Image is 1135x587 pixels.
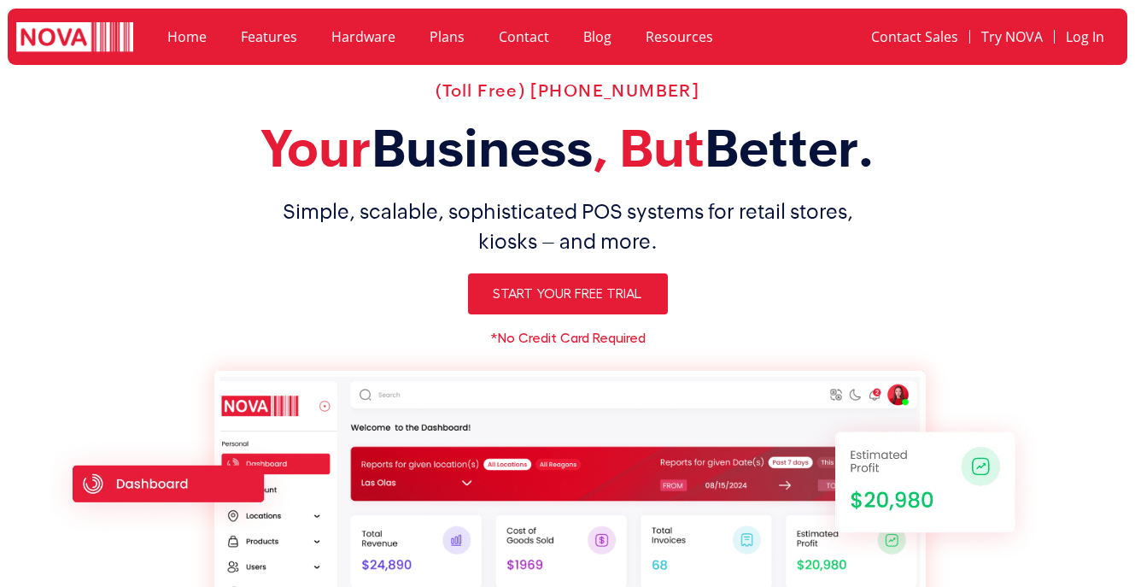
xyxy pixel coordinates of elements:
a: Features [224,17,314,56]
nav: Menu [797,17,1115,56]
a: Hardware [314,17,412,56]
a: Resources [629,17,730,56]
img: logo white [16,22,133,55]
a: Start Your Free Trial [468,273,668,314]
span: Start Your Free Trial [494,287,642,301]
a: Try NOVA [970,17,1054,56]
a: Log In [1055,17,1115,56]
a: Blog [566,17,629,56]
h2: (Toll Free) [PHONE_NUMBER] [38,80,1098,101]
nav: Menu [150,17,778,56]
span: Business [372,119,593,178]
h1: Simple, scalable, sophisticated POS systems for retail stores, kiosks – and more. [38,197,1098,256]
span: Better. [705,119,875,178]
a: Plans [412,17,482,56]
a: Contact Sales [860,17,969,56]
h2: Your , But [38,118,1098,179]
a: Contact [482,17,566,56]
a: Home [150,17,224,56]
h6: *No Credit Card Required [38,332,1098,345]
